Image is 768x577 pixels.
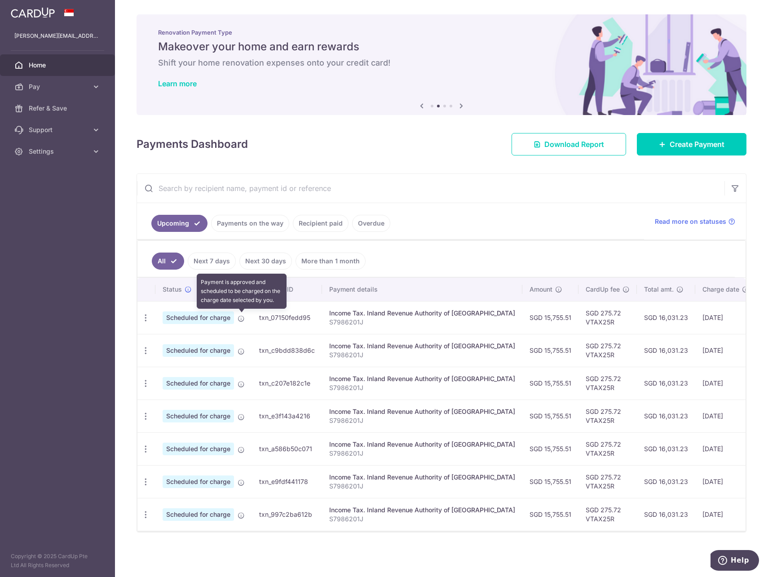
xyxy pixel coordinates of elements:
[252,367,322,399] td: txn_c207e182c1e
[329,309,515,318] div: Income Tax. Inland Revenue Authority of [GEOGRAPHIC_DATA]
[329,515,515,524] p: S7986201J
[637,498,695,531] td: SGD 16,031.23
[197,274,287,309] div: Payment is approved and scheduled to be charged on the charge date selected by you.
[252,432,322,465] td: txn_a586b50c071
[655,217,726,226] span: Read more on statuses
[11,7,55,18] img: CardUp
[695,399,756,432] td: [DATE]
[637,133,746,155] a: Create Payment
[163,344,234,357] span: Scheduled for charge
[637,367,695,399] td: SGD 16,031.23
[158,40,725,54] h5: Makeover your home and earn rewards
[329,473,515,482] div: Income Tax. Inland Revenue Authority of [GEOGRAPHIC_DATA]
[522,334,578,367] td: SGD 15,755.51
[29,125,88,134] span: Support
[163,475,234,488] span: Scheduled for charge
[322,278,522,301] th: Payment details
[137,136,248,152] h4: Payments Dashboard
[151,215,207,232] a: Upcoming
[211,215,289,232] a: Payments on the way
[329,374,515,383] div: Income Tax. Inland Revenue Authority of [GEOGRAPHIC_DATA]
[522,367,578,399] td: SGD 15,755.51
[637,399,695,432] td: SGD 16,031.23
[695,301,756,334] td: [DATE]
[578,334,637,367] td: SGD 275.72 VTAX25R
[352,215,390,232] a: Overdue
[163,285,182,294] span: Status
[578,399,637,432] td: SGD 275.72 VTAX25R
[329,482,515,491] p: S7986201J
[163,377,234,390] span: Scheduled for charge
[329,342,515,351] div: Income Tax. Inland Revenue Authority of [GEOGRAPHIC_DATA]
[158,29,725,36] p: Renovation Payment Type
[163,311,234,324] span: Scheduled for charge
[252,301,322,334] td: txn_07150fedd95
[158,58,725,68] h6: Shift your home renovation expenses onto your credit card!
[137,174,724,203] input: Search by recipient name, payment id or reference
[29,147,88,156] span: Settings
[252,465,322,498] td: txn_e9fdf441178
[695,432,756,465] td: [DATE]
[655,217,735,226] a: Read more on statuses
[522,498,578,531] td: SGD 15,755.51
[530,285,552,294] span: Amount
[522,432,578,465] td: SGD 15,755.51
[329,416,515,425] p: S7986201J
[544,139,604,150] span: Download Report
[252,278,322,301] th: Payment ID
[163,443,234,455] span: Scheduled for charge
[29,104,88,113] span: Refer & Save
[329,407,515,416] div: Income Tax. Inland Revenue Authority of [GEOGRAPHIC_DATA]
[695,367,756,399] td: [DATE]
[522,301,578,334] td: SGD 15,755.51
[252,399,322,432] td: txn_e3f143a4216
[637,301,695,334] td: SGD 16,031.23
[637,432,695,465] td: SGD 16,031.23
[522,465,578,498] td: SGD 15,755.51
[695,334,756,367] td: [DATE]
[29,82,88,91] span: Pay
[252,334,322,367] td: txn_c9bdd838d6c
[252,498,322,531] td: txn_997c2ba612b
[644,285,674,294] span: Total amt.
[329,506,515,515] div: Income Tax. Inland Revenue Authority of [GEOGRAPHIC_DATA]
[329,449,515,458] p: S7986201J
[14,31,101,40] p: [PERSON_NAME][EMAIL_ADDRESS][PERSON_NAME][DOMAIN_NAME]
[670,139,724,150] span: Create Payment
[239,253,292,270] a: Next 30 days
[152,253,184,270] a: All
[163,508,234,521] span: Scheduled for charge
[522,399,578,432] td: SGD 15,755.51
[637,465,695,498] td: SGD 16,031.23
[702,285,739,294] span: Charge date
[578,498,637,531] td: SGD 275.72 VTAX25R
[578,432,637,465] td: SGD 275.72 VTAX25R
[188,253,236,270] a: Next 7 days
[329,440,515,449] div: Income Tax. Inland Revenue Authority of [GEOGRAPHIC_DATA]
[695,498,756,531] td: [DATE]
[293,215,349,232] a: Recipient paid
[329,318,515,327] p: S7986201J
[29,61,88,70] span: Home
[578,465,637,498] td: SGD 275.72 VTAX25R
[329,383,515,392] p: S7986201J
[637,334,695,367] td: SGD 16,031.23
[578,367,637,399] td: SGD 275.72 VTAX25R
[586,285,620,294] span: CardUp fee
[163,410,234,422] span: Scheduled for charge
[137,14,746,115] img: Renovation banner
[695,465,756,498] td: [DATE]
[329,351,515,360] p: S7986201J
[711,550,759,573] iframe: Opens a widget where you can find more information
[158,79,197,88] a: Learn more
[296,253,366,270] a: More than 1 month
[578,301,637,334] td: SGD 275.72 VTAX25R
[512,133,626,155] a: Download Report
